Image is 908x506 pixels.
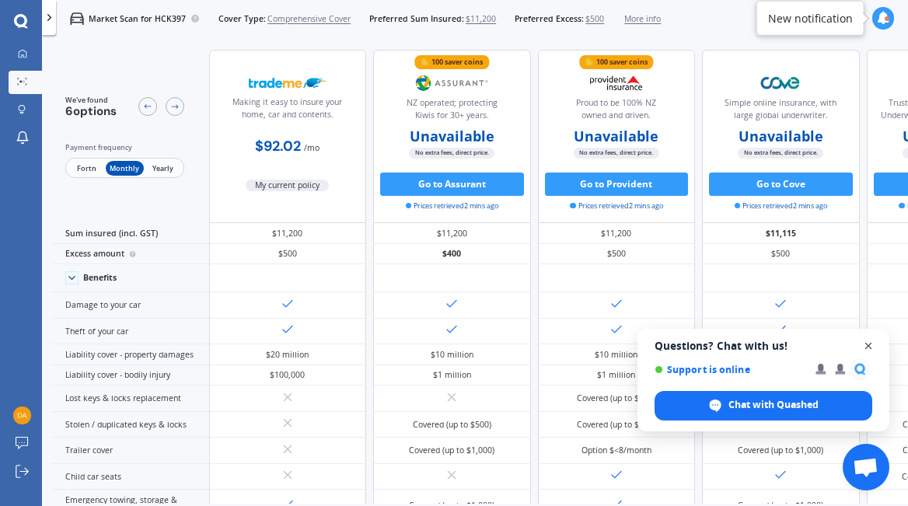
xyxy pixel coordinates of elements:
[373,223,531,244] div: $11,200
[65,95,117,106] span: We've found
[431,349,473,361] div: $10 million
[410,131,494,142] b: Unavailable
[218,13,266,25] span: Cover Type:
[13,407,31,424] img: 889ee90fccc6473746cc45697144d655
[51,223,209,244] div: Sum insured (incl. GST)
[406,201,499,211] span: Prices retrieved 2 mins ago
[51,319,209,345] div: Theft of your car
[597,369,635,381] div: $1 million
[373,244,531,265] div: $400
[515,13,584,25] span: Preferred Excess:
[728,398,819,412] span: Chat with Quashed
[742,68,819,97] img: Cove.webp
[65,141,184,153] div: Payment frequency
[409,148,494,159] span: No extra fees, direct price.
[578,68,655,97] img: Provident.png
[739,131,823,142] b: Unavailable
[249,68,326,96] img: Trademe.webp
[51,412,209,438] div: Stolen / duplicated keys & locks
[548,97,686,127] div: Proud to be 100% NZ owned and driven.
[380,173,524,196] button: Go to Assurant
[596,56,648,68] div: 100 saver coins
[702,244,860,265] div: $500
[538,244,696,265] div: $500
[51,386,209,412] div: Lost keys & locks replacement
[624,13,661,25] span: More info
[65,103,117,119] span: 6 options
[68,161,106,176] span: Fortn
[219,96,357,126] div: Making it easy to insure your home, car and contents.
[51,244,209,265] div: Excess amount
[738,445,823,456] div: Covered (up to $1,000)
[570,201,663,211] span: Prices retrieved 2 mins ago
[595,349,637,361] div: $10 million
[144,161,182,176] span: Yearly
[574,131,658,142] b: Unavailable
[585,58,594,66] img: points
[89,13,186,25] p: Market Scan for HCK397
[106,161,144,176] span: Monthly
[414,68,491,97] img: Assurant.png
[70,12,84,26] img: car.f15378c7a67c060ca3f3.svg
[581,445,651,456] div: Option $<8/month
[655,391,872,421] span: Chat with Quashed
[655,364,805,375] span: Support is online
[738,148,823,159] span: No extra fees, direct price.
[83,273,117,283] div: Benefits
[709,173,853,196] button: Go to Cove
[409,445,494,456] div: Covered (up to $1,000)
[255,137,301,155] b: $92.02
[545,173,689,196] button: Go to Provident
[246,180,329,191] span: My current policy
[270,369,305,381] div: $100,000
[266,349,309,361] div: $20 million
[577,419,655,431] div: Covered (up to $300)
[712,97,850,127] div: Simple online insurance, with large global underwriter.
[655,340,872,352] span: Questions? Chat with us!
[577,393,655,404] div: Covered (up to $300)
[369,13,464,25] span: Preferred Sum Insured:
[51,292,209,319] div: Damage to your car
[843,444,889,490] a: Open chat
[574,148,659,159] span: No extra fees, direct price.
[768,10,853,26] div: New notification
[702,223,860,244] div: $11,115
[51,464,209,490] div: Child car seats
[431,56,483,68] div: 100 saver coins
[735,201,828,211] span: Prices retrieved 2 mins ago
[51,365,209,386] div: Liability cover - bodily injury
[421,58,429,66] img: points
[466,13,496,25] span: $11,200
[433,369,471,381] div: $1 million
[51,344,209,365] div: Liability cover - property damages
[383,97,521,127] div: NZ operated; protecting Kiwis for 30+ years.
[209,244,367,265] div: $500
[267,13,351,25] span: Comprehensive Cover
[413,419,491,431] div: Covered (up to $500)
[585,13,604,25] span: $500
[51,438,209,464] div: Trailer cover
[209,223,367,244] div: $11,200
[304,142,320,153] span: / mo
[538,223,696,244] div: $11,200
